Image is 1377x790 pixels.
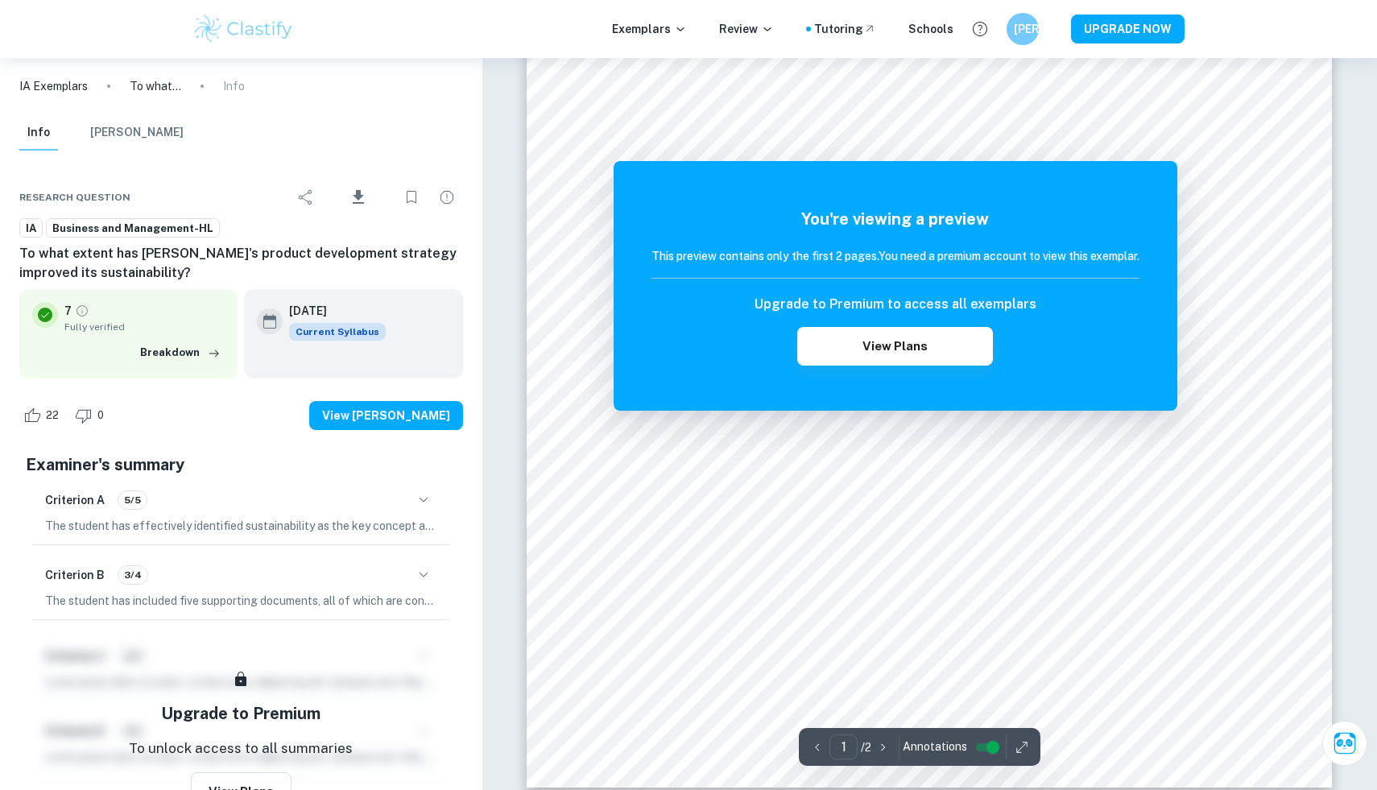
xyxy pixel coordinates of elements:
[46,218,220,238] a: Business and Management-HL
[45,566,105,584] h6: Criterion B
[19,244,463,283] h6: To what extent has [PERSON_NAME]'s product development strategy improved its sustainability?
[861,738,871,756] p: / 2
[118,568,147,582] span: 3/4
[90,115,184,151] button: [PERSON_NAME]
[395,181,428,213] div: Bookmark
[325,176,392,218] div: Download
[45,592,437,610] p: The student has included five supporting documents, all of which are contemporary and relevant, a...
[45,517,437,535] p: The student has effectively identified sustainability as the key concept and incorporated it thro...
[19,403,68,428] div: Like
[223,77,245,95] p: Info
[289,302,373,320] h6: [DATE]
[908,20,953,38] a: Schools
[71,403,113,428] div: Dislike
[161,701,320,726] h5: Upgrade to Premium
[26,453,457,477] h5: Examiner's summary
[1014,20,1032,38] h6: [PERSON_NAME]
[719,20,774,38] p: Review
[64,302,72,320] p: 7
[966,15,994,43] button: Help and Feedback
[192,13,295,45] img: Clastify logo
[129,738,353,759] p: To unlock access to all summaries
[19,115,58,151] button: Info
[1007,13,1039,45] button: [PERSON_NAME]
[1322,721,1367,766] button: Ask Clai
[651,207,1139,231] h5: You're viewing a preview
[89,407,113,424] span: 0
[130,77,181,95] p: To what extent has [PERSON_NAME]'s product development strategy improved its sustainability?
[19,77,88,95] a: IA Exemplars
[814,20,876,38] a: Tutoring
[612,20,687,38] p: Exemplars
[651,247,1139,265] h6: This preview contains only the first 2 pages. You need a premium account to view this exemplar.
[37,407,68,424] span: 22
[431,181,463,213] div: Report issue
[19,190,130,205] span: Research question
[309,401,463,430] button: View [PERSON_NAME]
[64,320,225,334] span: Fully verified
[289,323,386,341] span: Current Syllabus
[19,218,43,238] a: IA
[75,304,89,318] a: Grade fully verified
[755,295,1036,314] h6: Upgrade to Premium to access all exemplars
[903,738,967,755] span: Annotations
[289,323,386,341] div: This exemplar is based on the current syllabus. Feel free to refer to it for inspiration/ideas wh...
[47,221,219,237] span: Business and Management-HL
[1071,14,1185,43] button: UPGRADE NOW
[20,221,42,237] span: IA
[290,181,322,213] div: Share
[45,491,105,509] h6: Criterion A
[797,327,992,366] button: View Plans
[136,341,225,365] button: Breakdown
[118,493,147,507] span: 5/5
